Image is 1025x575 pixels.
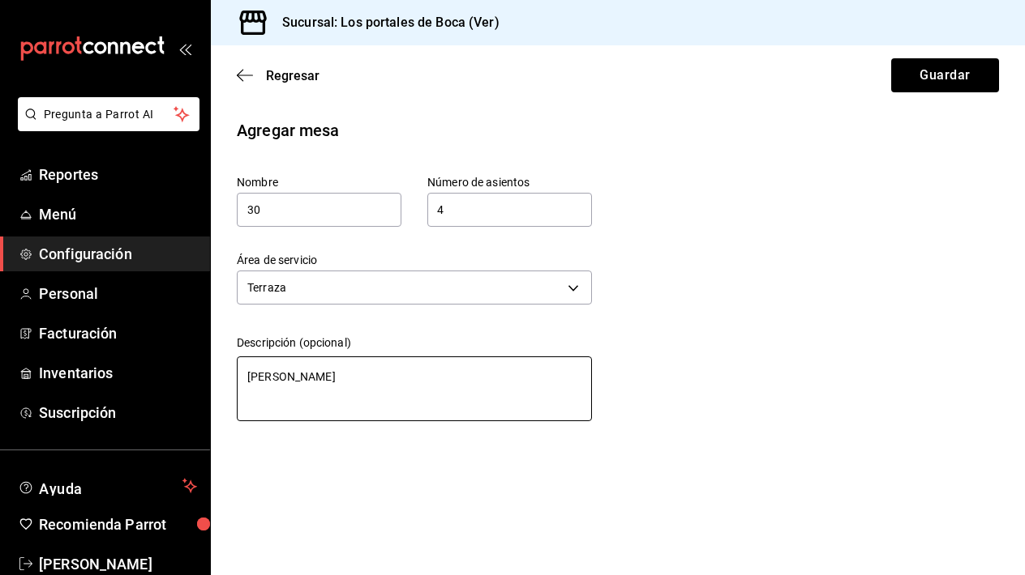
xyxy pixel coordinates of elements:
[891,58,999,92] button: Guardar
[39,203,197,225] span: Menú
[39,476,176,496] span: Ayuda
[237,193,401,227] input: Max. 4 caracteres
[237,254,592,266] label: Área de servicio
[39,164,197,185] span: Reportes
[266,68,320,83] span: Regresar
[39,553,197,575] span: [PERSON_NAME]
[427,177,592,188] label: Número de asientos
[39,362,197,384] span: Inventarios
[44,106,174,123] span: Pregunta a Parrot AI
[237,68,320,83] button: Regresar
[237,270,592,305] div: Terraza
[237,118,999,143] div: Agregar mesa
[18,97,199,131] button: Pregunta a Parrot AI
[269,13,500,32] h3: Sucursal: Los portales de Boca (Ver)
[39,402,197,424] span: Suscripción
[39,322,197,344] span: Facturación
[237,177,401,188] label: Nombre
[39,243,197,265] span: Configuración
[11,117,199,134] a: Pregunta a Parrot AI
[178,42,191,55] button: open_drawer_menu
[237,337,592,348] label: Descripción (opcional)
[39,513,197,535] span: Recomienda Parrot
[39,283,197,305] span: Personal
